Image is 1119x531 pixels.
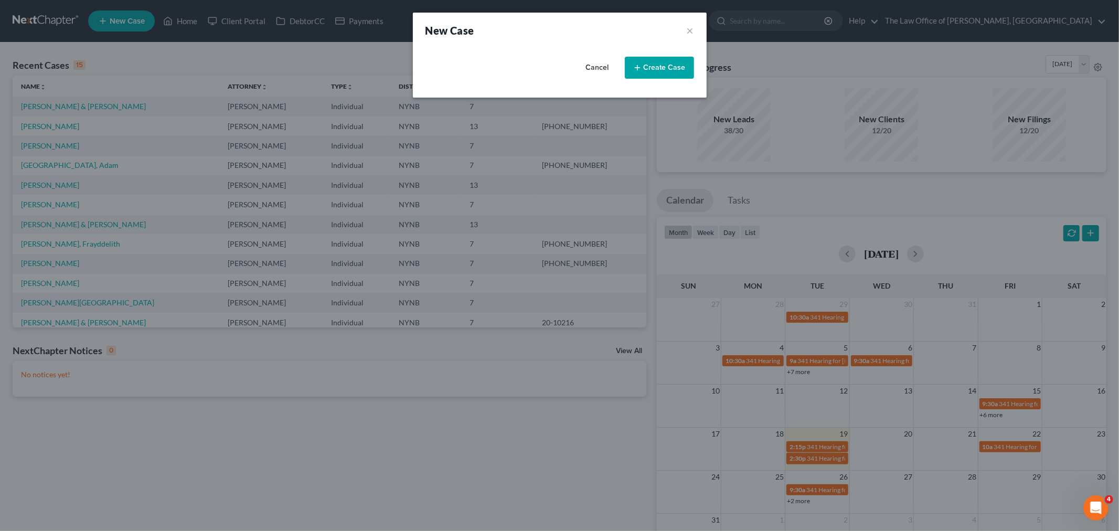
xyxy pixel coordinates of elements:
button: Create Case [625,57,694,79]
iframe: Intercom live chat [1083,495,1109,521]
span: 4 [1105,495,1113,504]
button: Cancel [574,57,621,78]
strong: New Case [425,24,474,37]
button: × [687,23,694,38]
